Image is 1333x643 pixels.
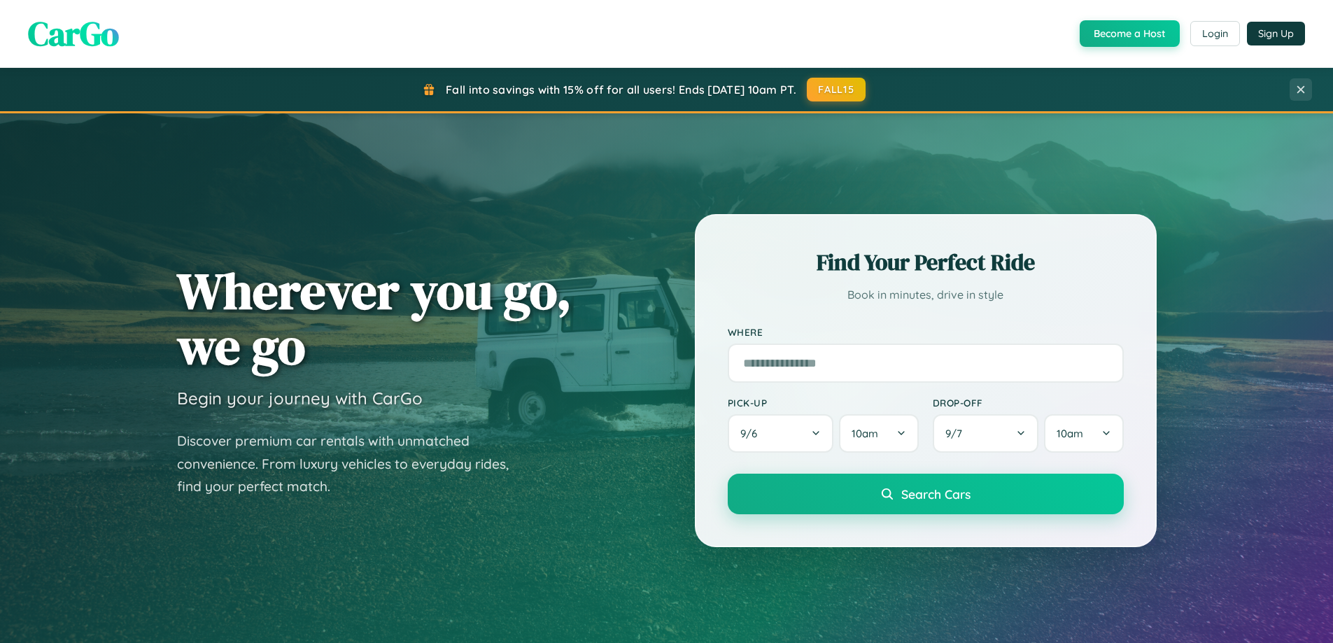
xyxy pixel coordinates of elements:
[1080,20,1180,47] button: Become a Host
[728,474,1124,514] button: Search Cars
[1190,21,1240,46] button: Login
[446,83,796,97] span: Fall into savings with 15% off for all users! Ends [DATE] 10am PT.
[901,486,971,502] span: Search Cars
[839,414,918,453] button: 10am
[1247,22,1305,45] button: Sign Up
[728,285,1124,305] p: Book in minutes, drive in style
[852,427,878,440] span: 10am
[740,427,764,440] span: 9 / 6
[933,414,1039,453] button: 9/7
[28,10,119,57] span: CarGo
[1044,414,1123,453] button: 10am
[945,427,969,440] span: 9 / 7
[177,430,527,498] p: Discover premium car rentals with unmatched convenience. From luxury vehicles to everyday rides, ...
[728,247,1124,278] h2: Find Your Perfect Ride
[728,397,919,409] label: Pick-up
[177,388,423,409] h3: Begin your journey with CarGo
[728,414,834,453] button: 9/6
[728,326,1124,338] label: Where
[177,263,572,374] h1: Wherever you go, we go
[807,78,866,101] button: FALL15
[1057,427,1083,440] span: 10am
[933,397,1124,409] label: Drop-off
